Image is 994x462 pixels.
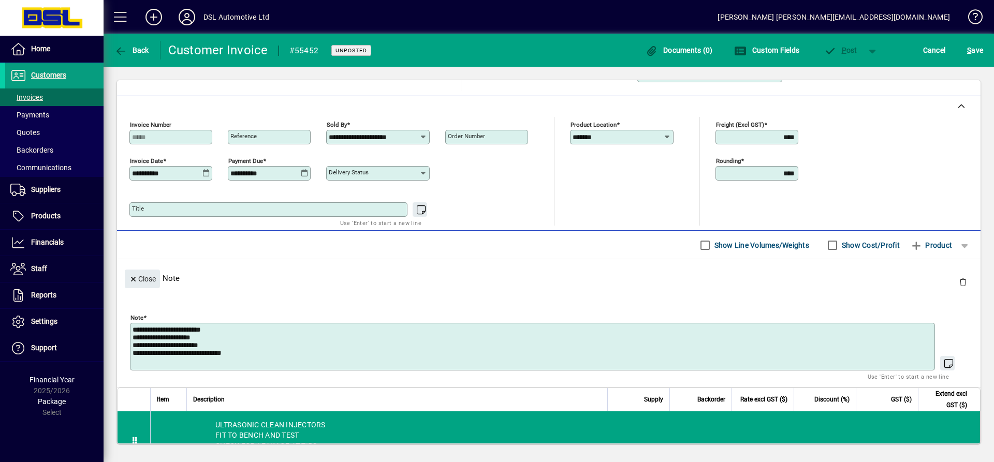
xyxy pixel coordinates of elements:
[130,157,163,165] mat-label: Invoice date
[335,47,367,54] span: Unposted
[740,394,787,405] span: Rate excl GST ($)
[5,309,104,335] a: Settings
[842,46,846,54] span: P
[840,240,900,250] label: Show Cost/Profit
[571,121,617,128] mat-label: Product location
[31,264,47,273] span: Staff
[289,42,319,59] div: #55452
[170,8,203,26] button: Profile
[5,88,104,106] a: Invoices
[967,42,983,58] span: ave
[10,111,49,119] span: Payments
[230,132,257,140] mat-label: Reference
[643,41,715,59] button: Documents (0)
[448,132,485,140] mat-label: Order number
[712,240,809,250] label: Show Line Volumes/Weights
[925,388,967,411] span: Extend excl GST ($)
[951,270,975,294] button: Delete
[10,93,43,101] span: Invoices
[31,291,56,299] span: Reports
[31,71,66,79] span: Customers
[5,256,104,282] a: Staff
[30,376,75,384] span: Financial Year
[122,274,163,283] app-page-header-button: Close
[31,212,61,220] span: Products
[340,217,421,229] mat-hint: Use 'Enter' to start a new line
[329,169,369,176] mat-label: Delivery status
[5,124,104,141] a: Quotes
[5,141,104,159] a: Backorders
[734,46,799,54] span: Custom Fields
[814,394,850,405] span: Discount (%)
[327,121,347,128] mat-label: Sold by
[967,46,971,54] span: S
[137,8,170,26] button: Add
[868,370,949,382] mat-hint: Use 'Enter' to start a new line
[644,394,663,405] span: Supply
[31,344,57,352] span: Support
[910,237,952,254] span: Product
[5,36,104,62] a: Home
[964,41,986,59] button: Save
[732,41,802,59] button: Custom Fields
[38,397,66,406] span: Package
[31,238,64,246] span: Financials
[31,44,50,53] span: Home
[104,41,160,59] app-page-header-button: Back
[718,9,950,25] div: [PERSON_NAME] [PERSON_NAME][EMAIL_ADDRESS][DOMAIN_NAME]
[5,159,104,176] a: Communications
[129,271,156,288] span: Close
[31,317,57,325] span: Settings
[951,277,975,287] app-page-header-button: Delete
[228,157,263,165] mat-label: Payment due
[117,259,981,297] div: Note
[697,394,725,405] span: Backorder
[10,163,71,172] span: Communications
[818,41,863,59] button: Post
[716,121,764,128] mat-label: Freight (excl GST)
[5,203,104,229] a: Products
[193,394,225,405] span: Description
[5,282,104,308] a: Reports
[824,46,857,54] span: ost
[112,41,152,59] button: Back
[168,42,268,58] div: Customer Invoice
[5,335,104,361] a: Support
[905,236,957,255] button: Product
[716,157,741,165] mat-label: Rounding
[10,128,40,137] span: Quotes
[130,121,171,128] mat-label: Invoice number
[923,42,946,58] span: Cancel
[132,205,144,212] mat-label: Title
[920,41,948,59] button: Cancel
[5,177,104,203] a: Suppliers
[203,9,269,25] div: DSL Automotive Ltd
[5,230,104,256] a: Financials
[891,394,912,405] span: GST ($)
[125,270,160,288] button: Close
[10,146,53,154] span: Backorders
[5,106,104,124] a: Payments
[960,2,981,36] a: Knowledge Base
[646,46,713,54] span: Documents (0)
[31,185,61,193] span: Suppliers
[157,394,169,405] span: Item
[130,314,143,321] mat-label: Note
[114,46,149,54] span: Back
